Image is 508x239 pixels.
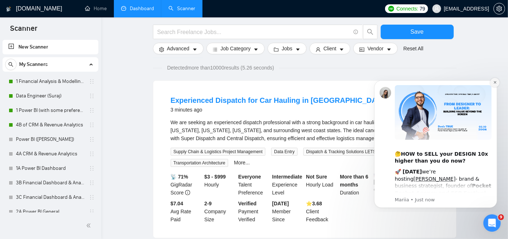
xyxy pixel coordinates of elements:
[494,6,505,12] a: setting
[206,43,265,54] button: barsJob Categorycaret-down
[89,180,95,186] span: holder
[89,137,95,142] span: holder
[434,6,439,11] span: user
[16,132,85,147] a: Power BI ([PERSON_NAME])
[8,40,93,54] a: New Scanner
[271,173,305,197] div: Experience Level
[387,47,392,52] span: caret-down
[192,47,197,52] span: caret-down
[213,47,218,52] span: bars
[162,64,279,72] span: Detected more than 10000 results (5.26 seconds)
[171,201,183,206] b: $7.04
[271,148,298,156] span: Data Entry
[6,3,11,15] img: logo
[303,148,379,156] span: Dispatch & Tracking Solutions LETS
[16,147,85,161] a: 4A CRM & Revenue Analytics
[19,57,48,72] span: My Scanners
[272,201,289,206] b: [DATE]
[16,190,85,205] a: 3C Financial Dashboard & Analytics
[89,151,95,157] span: holder
[381,25,454,39] button: Save
[388,6,394,12] img: upwork-logo.png
[169,200,203,223] div: Avg Rate Paid
[171,118,439,142] div: We are seeking an experienced dispatch professional with a strong background in car hauling, spec...
[89,165,95,171] span: holder
[306,174,327,180] b: Not Sure
[354,30,358,34] span: info-circle
[171,159,229,167] span: Transportation Architecture
[171,105,388,114] div: 3 minutes ago
[203,173,237,197] div: Hourly
[494,3,505,14] button: setting
[324,45,337,53] span: Client
[238,201,257,206] b: Verified
[305,200,339,223] div: Client Feedback
[86,222,93,229] span: double-left
[4,23,43,38] span: Scanner
[221,45,251,53] span: Job Category
[85,5,107,12] a: homeHome
[282,45,293,53] span: Jobs
[168,5,195,12] a: searchScanner
[295,47,300,52] span: caret-down
[16,74,85,89] a: 1 Financial Analysis & Modelling (Ashutosh)
[16,103,85,118] a: 1 Power BI (with some preference)
[359,47,364,52] span: idcard
[89,209,95,215] span: holder
[268,43,307,54] button: folderJobscaret-down
[353,43,397,54] button: idcardVendorcaret-down
[171,174,188,180] b: 📡 71%
[404,45,423,53] a: Reset All
[16,176,85,190] a: 3B Financial Dashboard & Analytics
[420,5,425,13] span: 79
[159,47,164,52] span: setting
[237,173,271,197] div: Talent Preference
[185,190,190,195] span: info-circle
[310,43,351,54] button: userClientcaret-down
[363,74,508,212] iframe: Intercom notifications message
[153,43,204,54] button: settingAdvancedcaret-down
[340,174,368,188] b: More than 6 months
[274,47,279,52] span: folder
[363,25,377,39] button: search
[238,174,261,180] b: Everyone
[171,96,388,104] a: Experienced Dispatch for Car Hauling in [GEOGRAPHIC_DATA]
[89,194,95,200] span: holder
[271,200,305,223] div: Member Since
[367,45,383,53] span: Vendor
[203,200,237,223] div: Company Size
[272,174,302,180] b: Intermediate
[305,173,339,197] div: Hourly Load
[169,173,203,197] div: GigRadar Score
[167,45,189,53] span: Advanced
[89,93,95,99] span: holder
[157,28,350,37] input: Search Freelance Jobs...
[3,40,98,54] li: New Scanner
[363,29,377,35] span: search
[253,47,259,52] span: caret-down
[396,5,418,13] span: Connects:
[410,27,423,36] span: Save
[204,174,226,180] b: $3 - $999
[5,59,17,70] button: search
[338,173,372,197] div: Duration
[204,201,212,206] b: 2-9
[171,148,266,156] span: Supply Chain & Logistics Project Management
[234,160,250,165] a: More...
[237,200,271,223] div: Payment Verified
[306,201,322,206] b: ⭐️ 3.68
[483,214,501,232] iframe: Intercom live chat
[121,5,154,12] a: dashboardDashboard
[89,79,95,84] span: holder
